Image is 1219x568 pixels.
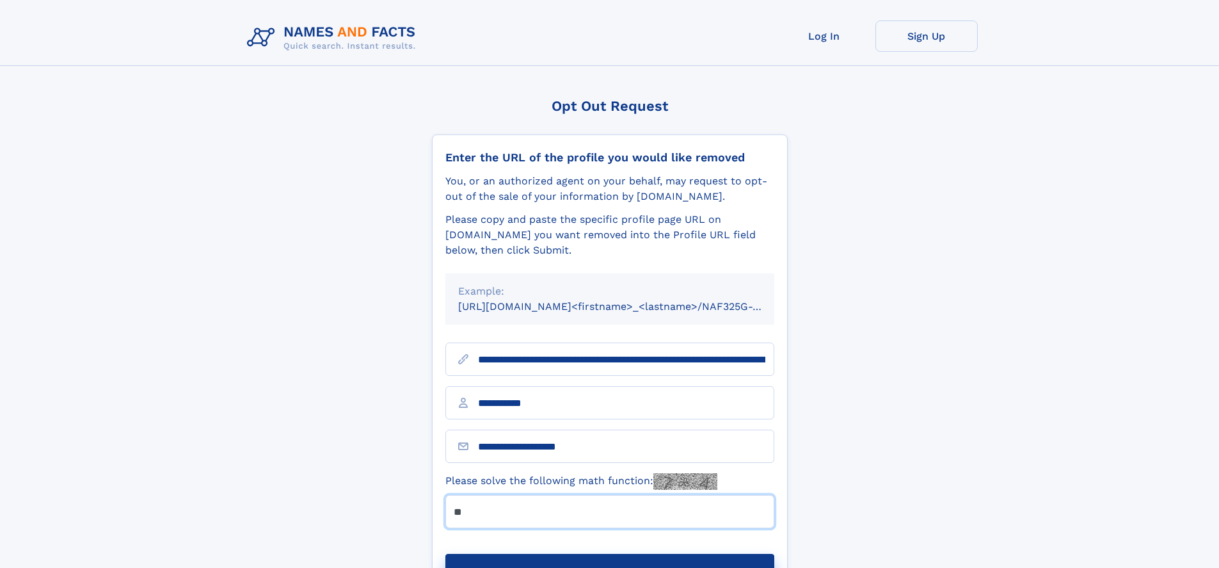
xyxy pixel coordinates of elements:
[773,20,875,52] a: Log In
[445,174,774,204] div: You, or an authorized agent on your behalf, may request to opt-out of the sale of your informatio...
[445,473,717,490] label: Please solve the following math function:
[875,20,978,52] a: Sign Up
[242,20,426,55] img: Logo Names and Facts
[445,212,774,258] div: Please copy and paste the specific profile page URL on [DOMAIN_NAME] you want removed into the Pr...
[432,98,788,114] div: Opt Out Request
[445,150,774,165] div: Enter the URL of the profile you would like removed
[458,300,799,312] small: [URL][DOMAIN_NAME]<firstname>_<lastname>/NAF325G-xxxxxxxx
[458,284,761,299] div: Example:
